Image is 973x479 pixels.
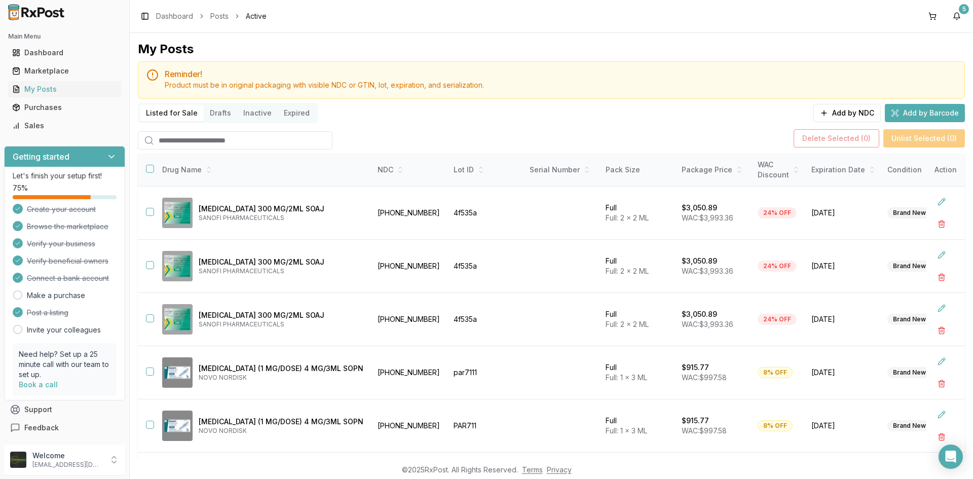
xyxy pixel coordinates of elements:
button: Edit [932,406,951,424]
span: Full: 2 x 2 ML [606,267,649,275]
a: Marketplace [8,62,121,80]
span: [DATE] [811,314,875,324]
img: Dupixent 300 MG/2ML SOAJ [162,198,193,228]
div: Drug Name [162,165,363,175]
p: Let's finish your setup first! [13,171,117,181]
div: Sales [12,121,117,131]
p: $3,050.89 [682,203,717,213]
span: Create your account [27,204,96,214]
div: Brand New [887,207,931,218]
span: 75 % [13,183,28,193]
img: User avatar [10,452,26,468]
td: Full [600,293,676,346]
button: Purchases [4,99,125,116]
button: Inactive [237,105,278,121]
span: WAC: $3,993.36 [682,267,733,275]
p: SANOFI PHARMACEUTICALS [199,214,363,222]
div: My Posts [12,84,117,94]
span: WAC: $3,993.36 [682,213,733,222]
div: Brand New [887,367,931,378]
td: Full [600,346,676,399]
div: 24% OFF [758,261,797,272]
a: Invite your colleagues [27,325,101,335]
div: Package Price [682,165,745,175]
span: [DATE] [811,421,875,431]
a: Terms [522,465,543,474]
td: [PHONE_NUMBER] [371,293,447,346]
div: Brand New [887,314,931,325]
td: Full [600,187,676,240]
h2: Main Menu [8,32,121,41]
td: 4f535a [447,240,523,293]
button: My Posts [4,81,125,97]
td: 4f535a [447,187,523,240]
button: Add by Barcode [885,104,965,122]
p: [MEDICAL_DATA] (1 MG/DOSE) 4 MG/3ML SOPN [199,363,363,374]
div: Serial Number [530,165,593,175]
a: Dashboard [8,44,121,62]
p: $915.77 [682,416,709,426]
button: Add by NDC [813,104,881,122]
p: $3,050.89 [682,309,717,319]
button: Dashboard [4,45,125,61]
span: Full: 1 x 3 ML [606,373,647,382]
div: Open Intercom Messenger [939,445,963,469]
button: Delete [932,268,951,286]
p: $915.77 [682,362,709,373]
div: Purchases [12,102,117,113]
button: Feedback [4,419,125,437]
p: [MEDICAL_DATA] (1 MG/DOSE) 4 MG/3ML SOPN [199,417,363,427]
button: Support [4,400,125,419]
span: Browse the marketplace [27,222,108,232]
p: [MEDICAL_DATA] 300 MG/2ML SOAJ [199,310,363,320]
div: 24% OFF [758,207,797,218]
div: Dashboard [12,48,117,58]
button: Sales [4,118,125,134]
button: Delete [932,215,951,233]
td: 4f535a [447,293,523,346]
button: Edit [932,299,951,317]
div: My Posts [138,41,194,57]
button: Edit [932,352,951,371]
p: NOVO NORDISK [199,374,363,382]
div: Expiration Date [811,165,875,175]
span: Full: 2 x 2 ML [606,213,649,222]
span: [DATE] [811,208,875,218]
span: Full: 2 x 2 ML [606,320,649,328]
button: Edit [932,193,951,211]
div: 8% OFF [758,420,793,431]
span: Verify your business [27,239,95,249]
button: Listed for Sale [140,105,204,121]
td: [PHONE_NUMBER] [371,187,447,240]
span: Post a listing [27,308,68,318]
a: Privacy [547,465,572,474]
td: [PHONE_NUMBER] [371,240,447,293]
th: Action [926,154,965,187]
h5: Reminder! [165,70,956,78]
span: Verify beneficial owners [27,256,108,266]
img: Dupixent 300 MG/2ML SOAJ [162,251,193,281]
span: WAC: $997.58 [682,373,727,382]
td: Full [600,399,676,453]
p: SANOFI PHARMACEUTICALS [199,267,363,275]
img: Dupixent 300 MG/2ML SOAJ [162,304,193,335]
span: WAC: $997.58 [682,426,727,435]
nav: breadcrumb [156,11,267,21]
span: Active [246,11,267,21]
span: [DATE] [811,261,875,271]
div: Brand New [887,261,931,272]
button: Expired [278,105,316,121]
p: Welcome [32,451,103,461]
a: Posts [210,11,229,21]
a: Book a call [19,380,58,389]
span: Full: 1 x 3 ML [606,426,647,435]
p: [EMAIL_ADDRESS][DOMAIN_NAME] [32,461,103,469]
img: Ozempic (1 MG/DOSE) 4 MG/3ML SOPN [162,411,193,441]
div: Brand New [887,420,931,431]
img: Ozempic (1 MG/DOSE) 4 MG/3ML SOPN [162,357,193,388]
span: Feedback [24,423,59,433]
td: par7111 [447,346,523,399]
div: Product must be in original packaging with visible NDC or GTIN, lot, expiration, and serialization. [165,80,956,90]
a: My Posts [8,80,121,98]
button: Delete [932,321,951,340]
